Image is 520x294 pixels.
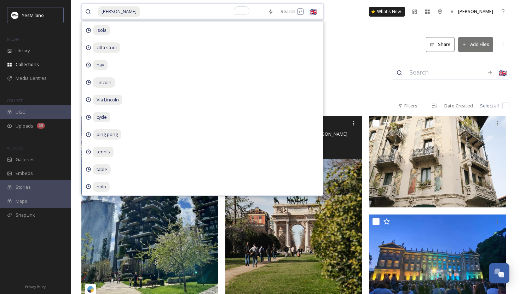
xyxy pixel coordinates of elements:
[81,80,121,88] span: No description
[406,65,484,81] input: Search
[93,42,120,53] span: citta studi
[394,99,421,113] div: Filters
[277,5,307,18] div: Search
[458,37,493,52] button: Add Files
[369,7,405,17] a: What's New
[16,75,47,82] span: Media Centres
[458,8,493,14] span: [PERSON_NAME]
[16,184,31,190] span: Stories
[25,282,46,290] a: Privacy Policy
[93,147,114,157] span: tennis
[16,47,30,54] span: Library
[87,286,94,293] img: snapsea-logo.png
[369,116,506,207] img: Casa-Galimberti-liberty-Porta venezia-pic by Josè-Limbert-YesMilano.jpg
[16,61,39,68] span: Collections
[93,77,115,88] span: Lincoln
[93,60,108,70] span: nav
[7,98,22,103] span: COLLECT
[93,129,121,140] span: ping pong
[93,95,122,105] span: Via Lincoln
[16,156,35,163] span: Galleries
[98,6,140,17] span: [PERSON_NAME]
[16,198,27,205] span: Maps
[93,164,111,175] span: table
[93,112,110,122] span: cycle
[81,66,175,76] h3: Broadcast [PERSON_NAME] 24
[426,37,455,52] button: Share
[446,5,497,18] a: [PERSON_NAME]
[489,263,509,283] button: Open Chat
[16,170,33,177] span: Embeds
[81,102,93,109] span: 6 file s
[93,25,110,35] span: isola
[480,102,499,109] span: Select all
[16,212,35,218] span: SnapLink
[7,36,19,42] span: MEDIA
[496,66,509,79] div: 🇬🇧
[16,109,25,116] span: UGC
[141,4,264,19] input: To enrich screen reader interactions, please activate Accessibility in Grammarly extension settings
[307,5,320,18] div: 🇬🇧
[7,145,23,151] span: WIDGETS
[441,99,476,113] div: Date Created
[22,12,44,18] span: YesMilano
[37,123,45,129] div: 50
[11,12,18,19] img: Logo%20YesMilano%40150x.png
[93,182,110,192] span: nolo
[25,284,46,289] span: Privacy Policy
[16,123,33,129] span: Uploads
